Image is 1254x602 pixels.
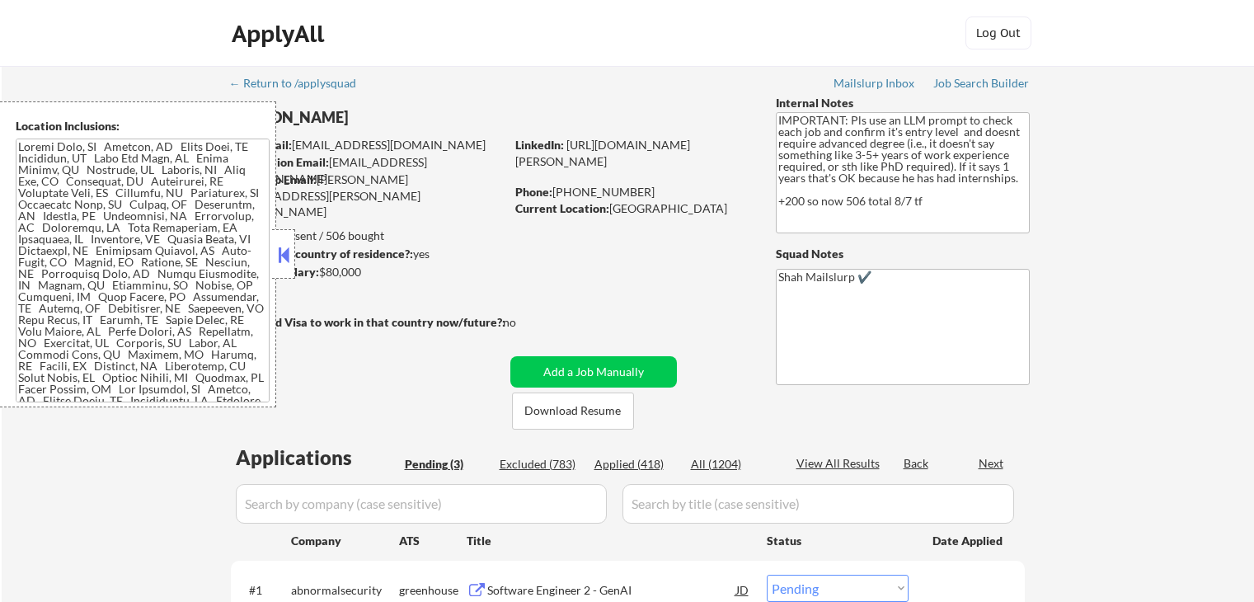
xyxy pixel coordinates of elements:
[232,154,505,186] div: [EMAIL_ADDRESS][DOMAIN_NAME]
[515,201,609,215] strong: Current Location:
[904,455,930,472] div: Back
[515,138,690,168] a: [URL][DOMAIN_NAME][PERSON_NAME]
[834,78,916,89] div: Mailslurp Inbox
[767,525,909,555] div: Status
[594,456,677,473] div: Applied (418)
[503,314,550,331] div: no
[933,78,1030,89] div: Job Search Builder
[399,533,467,549] div: ATS
[291,533,399,549] div: Company
[249,582,278,599] div: #1
[510,356,677,388] button: Add a Job Manually
[512,393,634,430] button: Download Resume
[229,78,372,89] div: ← Return to /applysquad
[515,200,749,217] div: [GEOGRAPHIC_DATA]
[231,172,505,220] div: [PERSON_NAME][EMAIL_ADDRESS][PERSON_NAME][DOMAIN_NAME]
[230,228,505,244] div: 418 sent / 506 bought
[622,484,1014,524] input: Search by title (case sensitive)
[834,77,916,93] a: Mailslurp Inbox
[691,456,773,473] div: All (1204)
[236,484,607,524] input: Search by company (case sensitive)
[515,184,749,200] div: [PHONE_NUMBER]
[932,533,1005,549] div: Date Applied
[776,95,1030,111] div: Internal Notes
[231,107,570,128] div: [PERSON_NAME]
[515,138,564,152] strong: LinkedIn:
[232,137,505,153] div: [EMAIL_ADDRESS][DOMAIN_NAME]
[776,246,1030,262] div: Squad Notes
[229,77,372,93] a: ← Return to /applysquad
[230,264,505,280] div: $80,000
[399,582,467,599] div: greenhouse
[236,448,399,468] div: Applications
[467,533,751,549] div: Title
[230,247,413,261] strong: Can work in country of residence?:
[515,185,552,199] strong: Phone:
[291,582,399,599] div: abnormalsecurity
[487,582,736,599] div: Software Engineer 2 - GenAI
[405,456,487,473] div: Pending (3)
[965,16,1031,49] button: Log Out
[796,455,885,472] div: View All Results
[16,118,270,134] div: Location Inclusions:
[231,315,505,329] strong: Will need Visa to work in that country now/future?:
[500,456,582,473] div: Excluded (783)
[232,20,329,48] div: ApplyAll
[933,77,1030,93] a: Job Search Builder
[979,455,1005,472] div: Next
[230,246,500,262] div: yes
